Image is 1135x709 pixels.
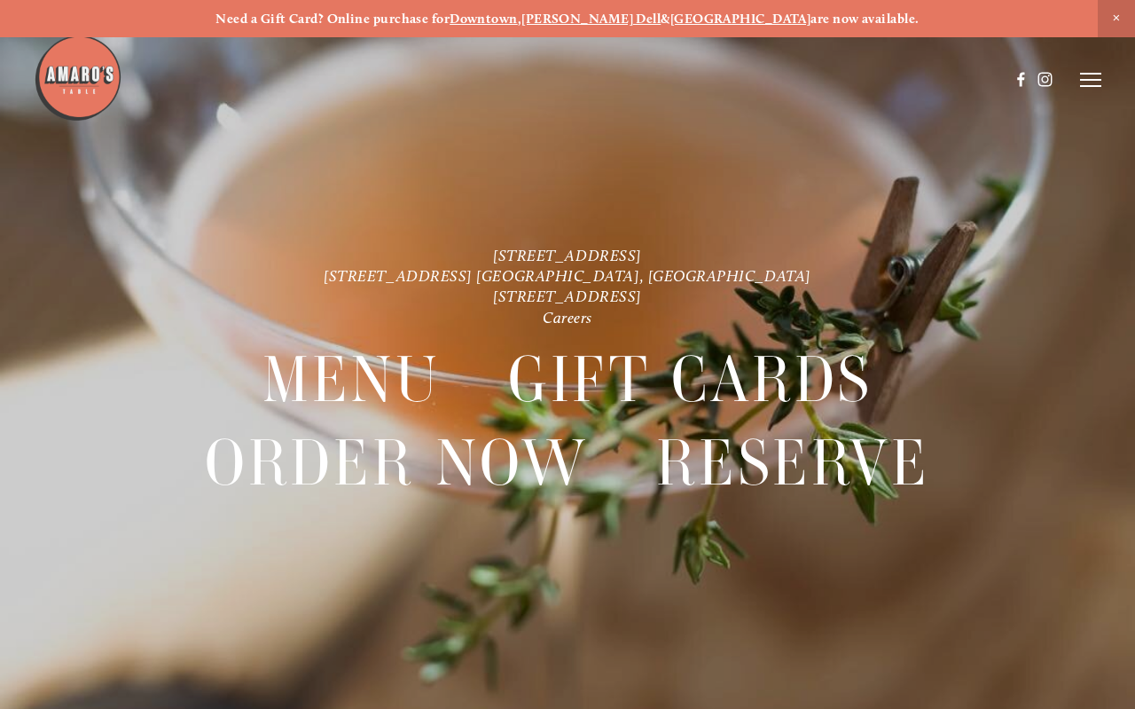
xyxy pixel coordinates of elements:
a: [STREET_ADDRESS] [493,246,642,264]
a: Reserve [656,422,929,504]
a: Order Now [205,422,588,504]
a: Menu [262,339,440,421]
strong: & [661,11,669,27]
a: [GEOGRAPHIC_DATA] [670,11,811,27]
strong: , [518,11,521,27]
a: [PERSON_NAME] Dell [521,11,661,27]
a: [STREET_ADDRESS] [493,287,642,305]
a: Careers [543,308,592,327]
strong: are now available. [810,11,919,27]
span: Menu [262,339,440,421]
strong: Need a Gift Card? Online purchase for [215,11,450,27]
a: [STREET_ADDRESS] [GEOGRAPHIC_DATA], [GEOGRAPHIC_DATA] [324,266,811,285]
a: Gift Cards [508,339,873,421]
a: Downtown [450,11,518,27]
span: Order Now [205,422,588,505]
img: Amaro's Table [34,34,122,122]
span: Reserve [656,422,929,505]
span: Gift Cards [508,339,873,421]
